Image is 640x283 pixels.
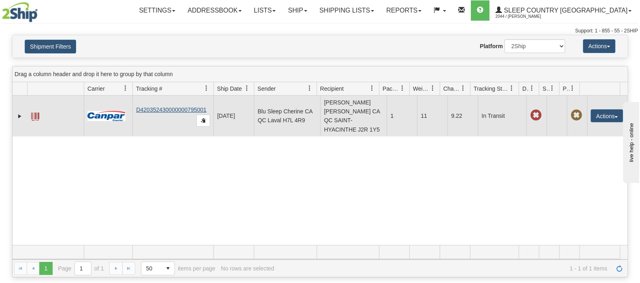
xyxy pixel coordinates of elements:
[136,106,206,113] a: D420352430000000795001
[387,96,417,136] td: 1
[248,0,282,21] a: Lists
[583,39,615,53] button: Actions
[621,100,639,183] iframe: chat widget
[570,110,582,121] span: Pickup Not Assigned
[240,81,254,95] a: Ship Date filter column settings
[495,13,556,21] span: 2044 / [PERSON_NAME]
[146,264,157,272] span: 50
[474,85,509,93] span: Tracking Status
[380,0,427,21] a: Reports
[489,0,638,21] a: Sleep Country [GEOGRAPHIC_DATA] 2044 / [PERSON_NAME]
[196,115,210,127] button: Copy to clipboard
[254,96,320,136] td: Blu Sleep Cherine CA QC Laval H7L 4R9
[39,262,52,275] span: Page 1
[87,111,125,121] img: 14 - Canpar
[426,81,440,95] a: Weight filter column settings
[213,96,254,136] td: [DATE]
[417,96,447,136] td: 11
[136,85,162,93] span: Tracking #
[141,262,175,275] span: Page sizes drop down
[447,96,478,136] td: 9.22
[200,81,213,95] a: Tracking # filter column settings
[2,28,638,34] div: Support: 1 - 855 - 55 - 2SHIP
[13,66,627,82] div: grid grouping header
[221,265,274,272] div: No rows are selected
[217,85,242,93] span: Ship Date
[58,262,104,275] span: Page of 1
[119,81,132,95] a: Carrier filter column settings
[530,110,541,121] span: Late
[502,7,627,14] span: Sleep Country [GEOGRAPHIC_DATA]
[75,262,91,275] input: Page 1
[25,40,76,53] button: Shipment Filters
[87,85,105,93] span: Carrier
[365,81,379,95] a: Recipient filter column settings
[542,85,549,93] span: Shipment Issues
[443,85,460,93] span: Charge
[478,96,526,136] td: In Transit
[591,109,623,122] button: Actions
[395,81,409,95] a: Packages filter column settings
[613,262,626,275] a: Refresh
[563,85,570,93] span: Pickup Status
[141,262,215,275] span: items per page
[280,265,607,272] span: 1 - 1 of 1 items
[16,112,24,120] a: Expand
[257,85,276,93] span: Sender
[525,81,539,95] a: Delivery Status filter column settings
[6,7,75,13] div: live help - online
[133,0,181,21] a: Settings
[181,0,248,21] a: Addressbook
[31,109,39,122] a: Label
[282,0,313,21] a: Ship
[505,81,519,95] a: Tracking Status filter column settings
[303,81,317,95] a: Sender filter column settings
[320,96,387,136] td: [PERSON_NAME] [PERSON_NAME] CA QC SAINT-HYACINTHE J2R 1Y5
[480,42,503,50] label: Platform
[522,85,529,93] span: Delivery Status
[383,85,400,93] span: Packages
[2,2,38,22] img: logo2044.jpg
[320,85,344,93] span: Recipient
[456,81,470,95] a: Charge filter column settings
[545,81,559,95] a: Shipment Issues filter column settings
[162,262,174,275] span: select
[313,0,380,21] a: Shipping lists
[413,85,430,93] span: Weight
[566,81,579,95] a: Pickup Status filter column settings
